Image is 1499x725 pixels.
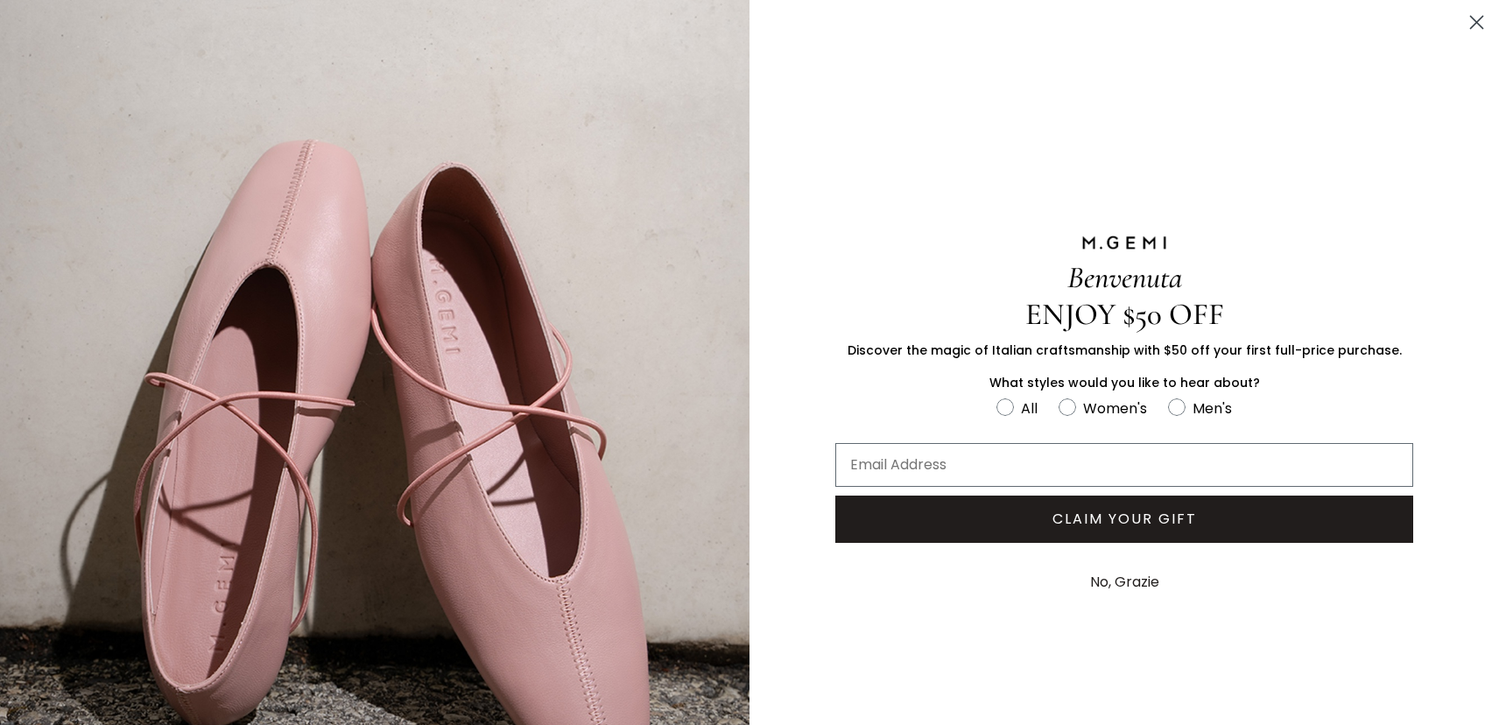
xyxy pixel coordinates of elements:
span: Benvenuta [1067,259,1182,296]
button: Close dialog [1461,7,1492,38]
div: All [1021,398,1038,419]
img: M.GEMI [1080,235,1168,250]
input: Email Address [835,443,1413,487]
span: Discover the magic of Italian craftsmanship with $50 off your first full-price purchase. [848,341,1402,359]
div: Women's [1083,398,1147,419]
button: No, Grazie [1081,560,1168,604]
div: Men's [1193,398,1232,419]
button: CLAIM YOUR GIFT [835,496,1413,543]
span: ENJOY $50 OFF [1025,296,1224,333]
span: What styles would you like to hear about? [989,374,1260,391]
